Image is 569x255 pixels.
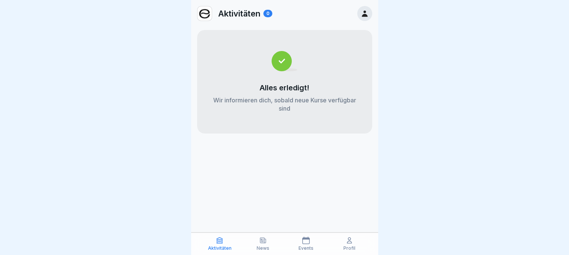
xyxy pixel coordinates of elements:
[272,51,297,71] img: completed.svg
[260,83,309,92] p: Alles erledigt!
[218,9,260,18] p: Aktivitäten
[263,10,272,17] div: 0
[212,96,357,112] p: Wir informieren dich, sobald neue Kurse verfügbar sind
[257,246,269,251] p: News
[343,246,355,251] p: Profil
[198,6,212,21] img: hem0v78esvk76g9vuirrcvzn.png
[208,246,232,251] p: Aktivitäten
[299,246,313,251] p: Events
